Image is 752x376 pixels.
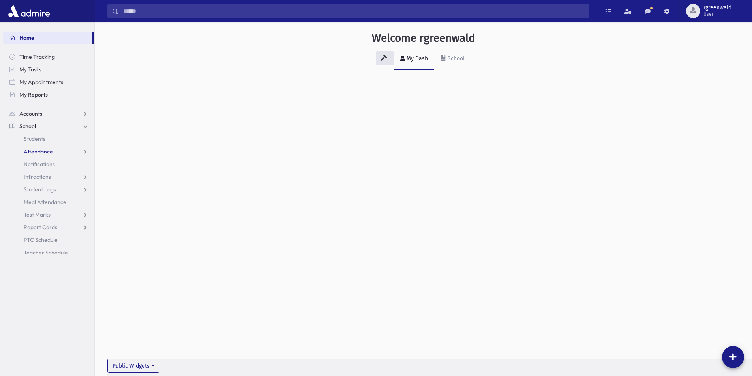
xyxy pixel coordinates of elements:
[372,32,475,45] h3: Welcome rgreenwald
[119,4,589,18] input: Search
[19,53,55,60] span: Time Tracking
[24,236,58,243] span: PTC Schedule
[24,249,68,256] span: Teacher Schedule
[24,173,51,180] span: Infractions
[703,5,731,11] span: rgreenwald
[24,148,53,155] span: Attendance
[3,120,94,133] a: School
[3,76,94,88] a: My Appointments
[3,221,94,234] a: Report Cards
[3,107,94,120] a: Accounts
[3,170,94,183] a: Infractions
[19,110,42,117] span: Accounts
[19,123,36,130] span: School
[3,88,94,101] a: My Reports
[19,34,34,41] span: Home
[3,183,94,196] a: Student Logs
[3,196,94,208] a: Meal Attendance
[24,211,51,218] span: Test Marks
[446,55,465,62] div: School
[3,145,94,158] a: Attendance
[3,234,94,246] a: PTC Schedule
[3,246,94,259] a: Teacher Schedule
[703,11,731,17] span: User
[24,186,56,193] span: Student Logs
[24,224,57,231] span: Report Cards
[24,135,45,142] span: Students
[24,198,66,206] span: Meal Attendance
[6,3,52,19] img: AdmirePro
[19,91,48,98] span: My Reports
[3,208,94,221] a: Test Marks
[405,55,428,62] div: My Dash
[3,158,94,170] a: Notifications
[3,32,92,44] a: Home
[24,161,55,168] span: Notifications
[19,79,63,86] span: My Appointments
[3,133,94,145] a: Students
[3,51,94,63] a: Time Tracking
[19,66,41,73] span: My Tasks
[107,359,159,373] button: Public Widgets
[3,63,94,76] a: My Tasks
[394,48,434,70] a: My Dash
[434,48,471,70] a: School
